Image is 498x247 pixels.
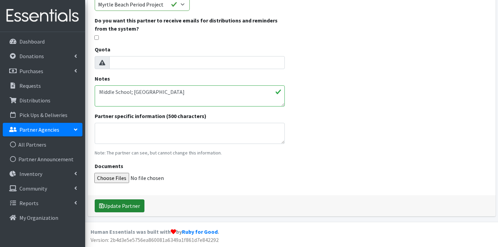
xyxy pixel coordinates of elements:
p: Dashboard [19,38,45,45]
a: Reports [3,196,82,210]
a: Community [3,182,82,195]
a: Requests [3,79,82,93]
p: Pick Ups & Deliveries [19,112,67,118]
p: Purchases [19,68,43,75]
a: Purchases [3,64,82,78]
textarea: Middle School; [GEOGRAPHIC_DATA] [95,85,285,106]
strong: Human Essentials was built with by . [91,228,219,235]
label: Documents [95,162,123,170]
a: Dashboard [3,35,82,48]
a: Inventory [3,167,82,181]
a: Pick Ups & Deliveries [3,108,82,122]
a: Donations [3,49,82,63]
p: Note: The partner can see, but cannot change this information. [95,149,285,157]
a: Ruby for Good [182,228,218,235]
span: Version: 2b4d3e5e5756ea860081a6349a1f861d7e842292 [91,236,219,243]
a: Distributions [3,94,82,107]
a: Partner Announcement [3,152,82,166]
p: Community [19,185,47,192]
a: Partner Agencies [3,123,82,136]
p: Partner Agencies [19,126,59,133]
a: My Organization [3,211,82,225]
label: Partner specific information (500 characters) [95,112,206,120]
a: All Partners [3,138,82,151]
label: Quota [95,45,110,53]
p: Requests [19,82,41,89]
p: My Organization [19,214,58,221]
label: Notes [95,75,110,83]
label: Do you want this partner to receive emails for distributions and reminders from the system? [95,16,285,33]
p: Inventory [19,170,42,177]
p: Donations [19,53,44,60]
img: HumanEssentials [3,4,82,27]
button: Update Partner [95,199,144,212]
p: Distributions [19,97,50,104]
p: Reports [19,200,38,207]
